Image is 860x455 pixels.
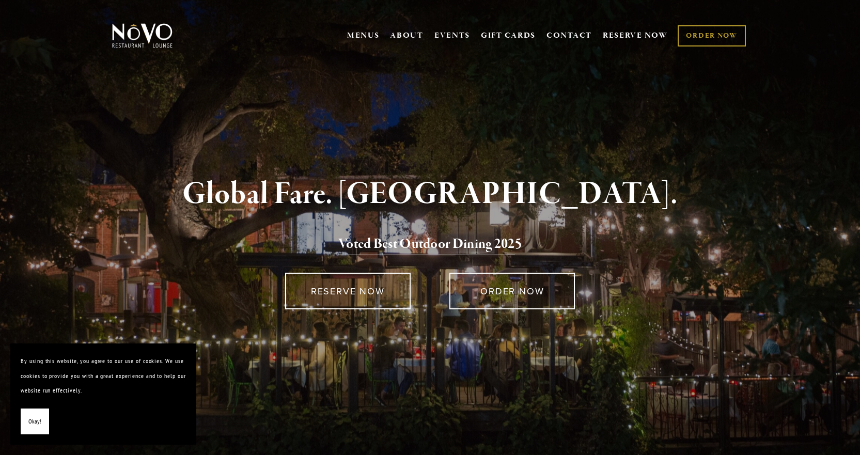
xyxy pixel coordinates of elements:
a: CONTACT [546,26,592,45]
img: Novo Restaurant &amp; Lounge [110,23,175,49]
a: GIFT CARDS [481,26,536,45]
a: RESERVE NOW [603,26,668,45]
a: ORDER NOW [678,25,745,46]
strong: Global Fare. [GEOGRAPHIC_DATA]. [182,175,678,214]
section: Cookie banner [10,343,196,445]
span: Okay! [28,414,41,429]
a: Voted Best Outdoor Dining 202 [338,235,515,255]
a: RESERVE NOW [285,273,411,309]
p: By using this website, you agree to our use of cookies. We use cookies to provide you with a grea... [21,354,186,398]
button: Okay! [21,409,49,435]
a: ABOUT [390,30,424,41]
a: MENUS [347,30,380,41]
h2: 5 [129,233,731,255]
a: ORDER NOW [449,273,575,309]
a: EVENTS [434,30,470,41]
